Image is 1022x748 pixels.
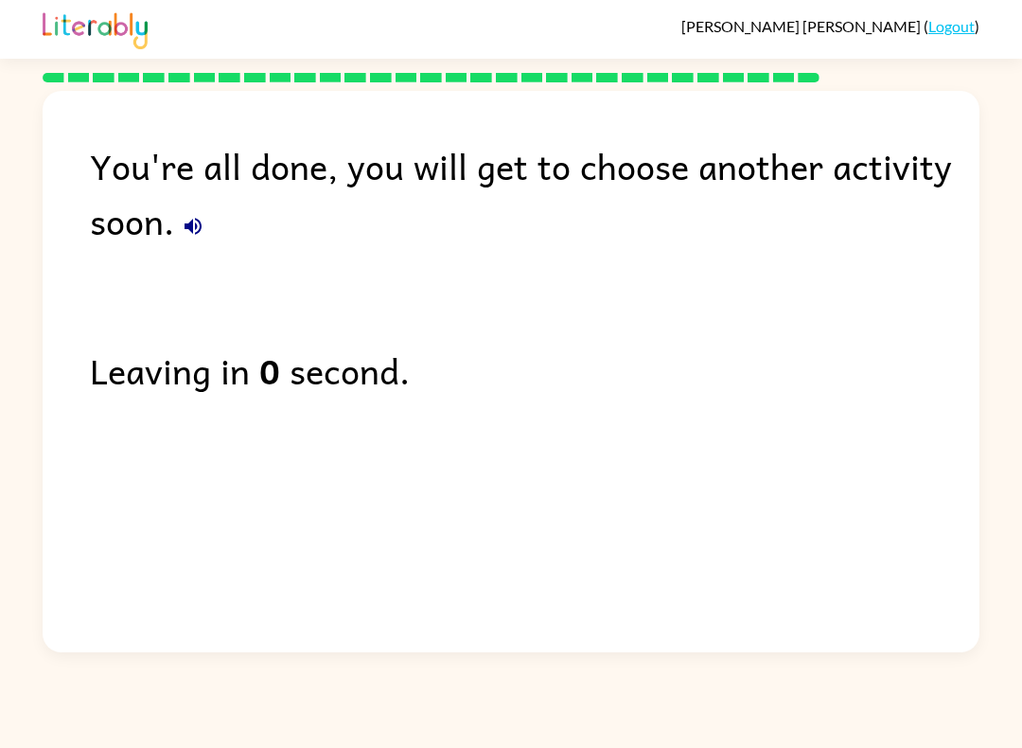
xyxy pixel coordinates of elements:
[928,17,975,35] a: Logout
[90,343,979,398] div: Leaving in second.
[259,343,280,398] b: 0
[681,17,979,35] div: ( )
[43,8,148,49] img: Literably
[90,138,979,248] div: You're all done, you will get to choose another activity soon.
[681,17,924,35] span: [PERSON_NAME] [PERSON_NAME]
